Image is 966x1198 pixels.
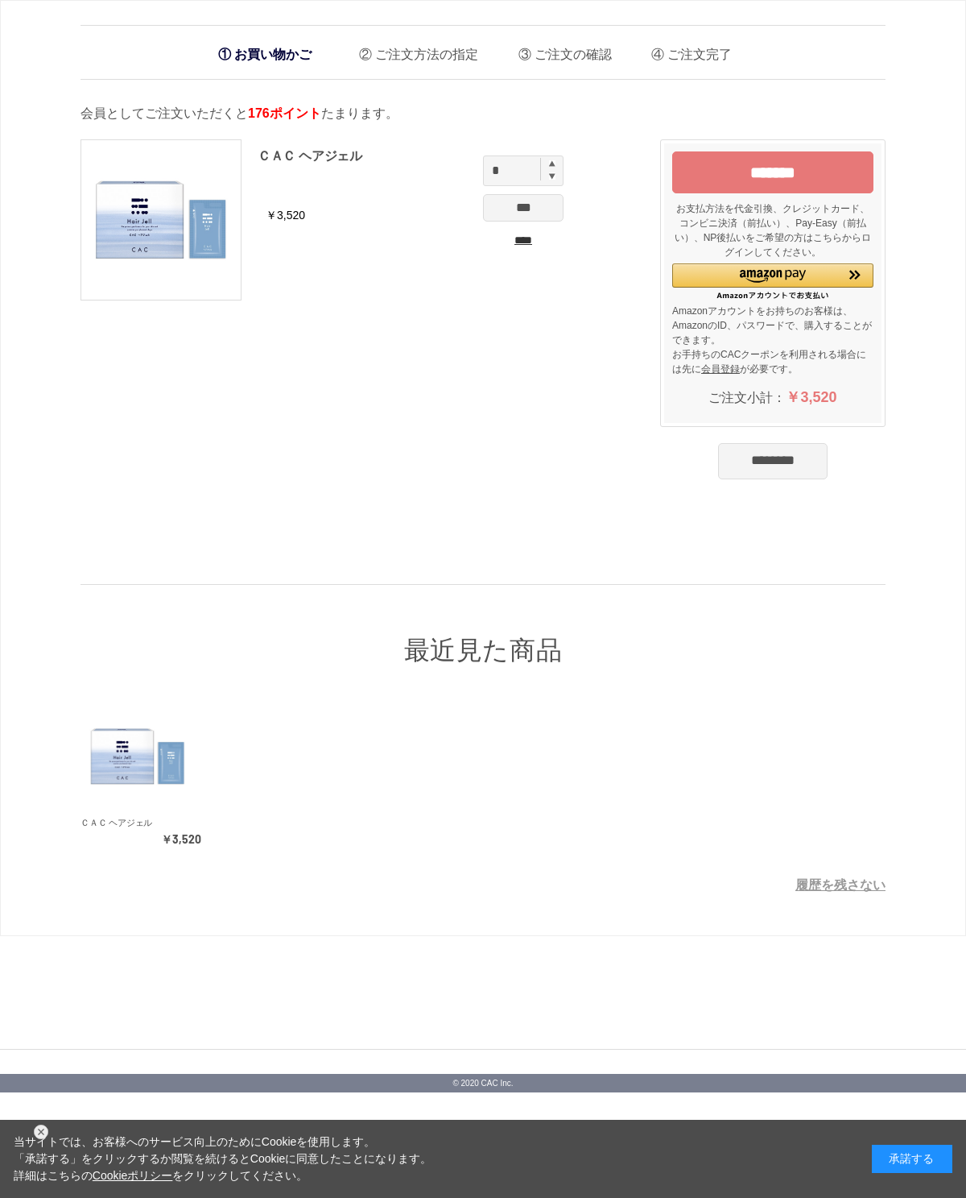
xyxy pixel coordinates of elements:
[701,363,740,375] a: 会員登録
[347,34,478,67] li: ご注文方法の指定
[639,34,732,67] li: ご注文完了
[80,818,152,827] a: ＣＡＣ ヘアジェル
[258,149,362,163] a: ＣＡＣ ヘアジェル
[80,584,885,668] div: 最近見た商品
[872,1145,952,1173] div: 承諾する
[80,104,885,123] p: 会員としてご注文いただくと たまります。
[506,34,612,67] li: ご注文の確認
[80,699,201,814] a: ＣＡＣ ヘアジェル
[80,699,195,814] img: ＣＡＣ ヘアジェル
[80,832,201,848] div: ￥3,520
[672,380,873,415] div: ご注文小計：
[795,878,885,892] a: 履歴を残さない
[549,160,555,167] img: spinplus.gif
[248,106,321,120] span: 176ポイント
[672,304,873,376] p: Amazonアカウントをお持ちのお客様は、AmazonのID、パスワードで、購入することができます。 お手持ちのCACクーポンを利用される場合には先に が必要です。
[672,201,873,259] p: お支払方法を代金引換、クレジットカード、コンビニ決済（前払い）、Pay-Easy（前払い）、NP後払いをご希望の方はこちらからログインしてください。
[81,140,241,300] img: ＣＡＣ ヘアジェル
[93,1169,173,1182] a: Cookieポリシー
[210,38,320,71] li: お買い物かご
[14,1134,432,1184] div: 当サイトでは、お客様へのサービス向上のためにCookieを使用します。 「承諾する」をクリックするか閲覧を続けるとCookieに同意したことになります。 詳細はこちらの をクリックしてください。
[786,389,836,405] span: ￥3,520
[549,172,555,180] img: spinminus.gif
[672,263,873,300] div: Amazon Pay - Amazonアカウントをお使いください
